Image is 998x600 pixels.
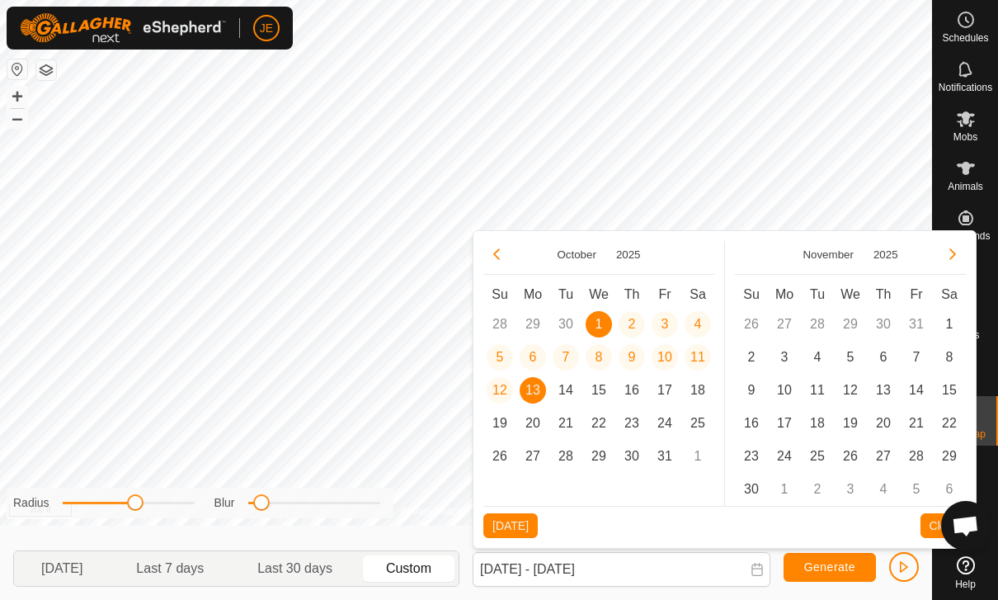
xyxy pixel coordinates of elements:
[771,410,798,437] span: 17
[735,341,768,374] td: 2
[933,550,998,596] a: Help
[870,377,897,404] span: 13
[840,287,860,301] span: We
[582,440,615,473] td: 29
[933,407,966,440] td: 22
[652,443,678,470] span: 31
[738,443,765,470] span: 23
[834,374,867,407] td: 12
[930,519,957,532] span: Clear
[520,410,546,437] span: 20
[516,308,549,341] td: 29
[768,440,801,473] td: 24
[801,341,834,374] td: 4
[796,245,859,264] button: Choose Month
[524,287,542,301] span: Mo
[939,83,992,92] span: Notifications
[516,374,549,407] td: 13
[870,344,897,371] span: 6
[652,410,678,437] span: 24
[903,377,930,404] span: 14
[738,476,765,503] span: 30
[735,473,768,506] td: 30
[870,410,897,437] span: 20
[685,377,711,404] span: 18
[801,473,834,506] td: 2
[804,443,831,470] span: 25
[942,33,988,43] span: Schedules
[685,344,711,371] span: 11
[549,374,582,407] td: 14
[867,374,900,407] td: 13
[652,311,678,338] span: 3
[804,560,855,574] span: Generate
[900,374,933,407] td: 14
[648,407,681,440] td: 24
[658,287,671,301] span: Fr
[903,443,930,470] span: 28
[483,407,516,440] td: 19
[867,245,905,264] button: Choose Year
[920,513,966,538] button: Clear
[41,559,82,579] span: [DATE]
[735,407,768,440] td: 16
[648,374,681,407] td: 17
[492,519,529,532] span: [DATE]
[214,494,235,512] label: Blur
[487,410,513,437] span: 19
[589,287,609,301] span: We
[483,440,516,473] td: 26
[586,443,612,470] span: 29
[936,377,963,404] span: 15
[941,287,958,301] span: Sa
[900,440,933,473] td: 28
[582,341,615,374] td: 8
[553,443,579,470] span: 28
[681,308,714,341] td: 4
[743,287,760,301] span: Su
[771,377,798,404] span: 10
[619,443,645,470] span: 30
[550,245,602,264] button: Choose Month
[955,579,976,589] span: Help
[801,374,834,407] td: 11
[771,443,798,470] span: 24
[837,344,864,371] span: 5
[7,87,27,106] button: +
[516,440,549,473] td: 27
[586,377,612,404] span: 15
[685,410,711,437] span: 25
[483,374,516,407] td: 12
[681,341,714,374] td: 11
[834,308,867,341] td: 29
[948,182,983,191] span: Animals
[648,308,681,341] td: 3
[834,341,867,374] td: 5
[837,410,864,437] span: 19
[516,407,549,440] td: 20
[738,410,765,437] span: 16
[768,374,801,407] td: 10
[483,513,538,538] button: [DATE]
[738,344,765,371] span: 2
[837,443,864,470] span: 26
[401,504,463,519] a: Privacy Policy
[20,13,226,43] img: Gallagher Logo
[933,308,966,341] td: 1
[586,344,612,371] span: 8
[690,287,706,301] span: Sa
[586,410,612,437] span: 22
[558,287,573,301] span: Tu
[520,377,546,404] span: 13
[7,59,27,79] button: Reset Map
[933,440,966,473] td: 29
[867,308,900,341] td: 30
[953,132,977,142] span: Mobs
[681,374,714,407] td: 18
[801,440,834,473] td: 25
[549,440,582,473] td: 28
[936,344,963,371] span: 8
[941,501,991,550] div: Open chat
[582,407,615,440] td: 22
[804,410,831,437] span: 18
